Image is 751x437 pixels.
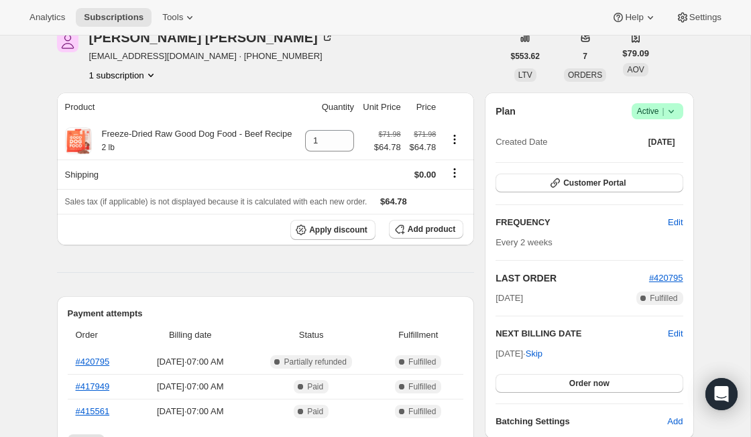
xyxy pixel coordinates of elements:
button: Analytics [21,8,73,27]
span: Skip [526,347,542,361]
span: Every 2 weeks [496,237,553,247]
span: | [662,106,664,117]
span: [DATE] · 07:00 AM [139,380,241,393]
span: Edit [668,216,683,229]
button: Subscriptions [76,8,152,27]
th: Unit Price [358,92,405,122]
span: [DATE] · 07:00 AM [139,355,241,369]
div: Freeze-Dried Raw Good Dog Food - Beef Recipe [92,127,292,154]
button: Tools [154,8,205,27]
h2: NEXT BILLING DATE [496,327,668,340]
span: Fulfilled [408,381,436,392]
span: Amee Noethe [57,31,78,52]
span: Created Date [496,135,547,149]
span: Add [667,415,683,428]
span: Add product [408,224,455,235]
button: $553.62 [503,47,548,66]
span: Billing date [139,328,241,342]
span: Sales tax (if applicable) is not displayed because it is calculated with each new order. [65,197,367,206]
button: Product actions [89,68,158,82]
span: $64.78 [380,196,407,206]
h2: FREQUENCY [496,216,668,229]
button: Order now [496,374,683,393]
div: Open Intercom Messenger [705,378,738,410]
span: Fulfilled [408,406,436,417]
button: Customer Portal [496,174,683,192]
th: Order [68,320,135,350]
th: Price [405,92,441,122]
span: Fulfilled [408,357,436,367]
button: Edit [660,212,691,233]
span: Settings [689,12,721,23]
button: [DATE] [640,133,683,151]
button: #420795 [649,271,683,285]
h2: Plan [496,105,516,118]
th: Quantity [300,92,358,122]
th: Product [57,92,300,122]
button: Skip [518,343,551,365]
button: Settings [668,8,730,27]
span: Status [249,328,373,342]
span: $79.09 [622,47,649,60]
small: 2 lb [102,143,115,152]
span: $553.62 [511,51,540,62]
span: Help [625,12,643,23]
span: $64.78 [374,141,401,154]
button: Apply discount [290,220,375,240]
button: Add product [389,220,463,239]
a: #420795 [649,273,683,283]
span: Tools [162,12,183,23]
a: #415561 [76,406,110,416]
h2: LAST ORDER [496,271,649,285]
span: Paid [307,406,323,417]
a: #417949 [76,381,110,391]
span: AOV [627,65,644,74]
span: Fulfilled [650,293,677,304]
span: Active [637,105,678,118]
a: #420795 [76,357,110,367]
span: Customer Portal [563,178,626,188]
span: Analytics [30,12,65,23]
span: [DATE] · [496,349,542,359]
button: Shipping actions [444,166,465,180]
span: Partially refunded [284,357,346,367]
button: 7 [575,47,595,66]
span: LTV [518,70,532,80]
span: [DATE] · 07:00 AM [139,405,241,418]
span: $64.78 [409,141,437,154]
span: Fulfillment [381,328,455,342]
span: $0.00 [414,170,437,180]
button: Help [603,8,665,27]
button: Product actions [444,132,465,147]
button: Edit [668,327,683,340]
th: Shipping [57,160,300,189]
span: 7 [583,51,587,62]
small: $71.98 [414,130,436,138]
h2: Payment attempts [68,307,464,320]
button: Add [659,411,691,432]
span: Paid [307,381,323,392]
span: [DATE] [648,137,675,147]
span: [EMAIL_ADDRESS][DOMAIN_NAME] · [PHONE_NUMBER] [89,50,334,63]
img: product img [65,127,92,154]
span: Apply discount [309,225,367,235]
span: [DATE] [496,292,523,305]
span: Subscriptions [84,12,143,23]
h6: Batching Settings [496,415,667,428]
span: ORDERS [568,70,602,80]
div: [PERSON_NAME] [PERSON_NAME] [89,31,334,44]
small: $71.98 [379,130,401,138]
span: Order now [569,378,610,389]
